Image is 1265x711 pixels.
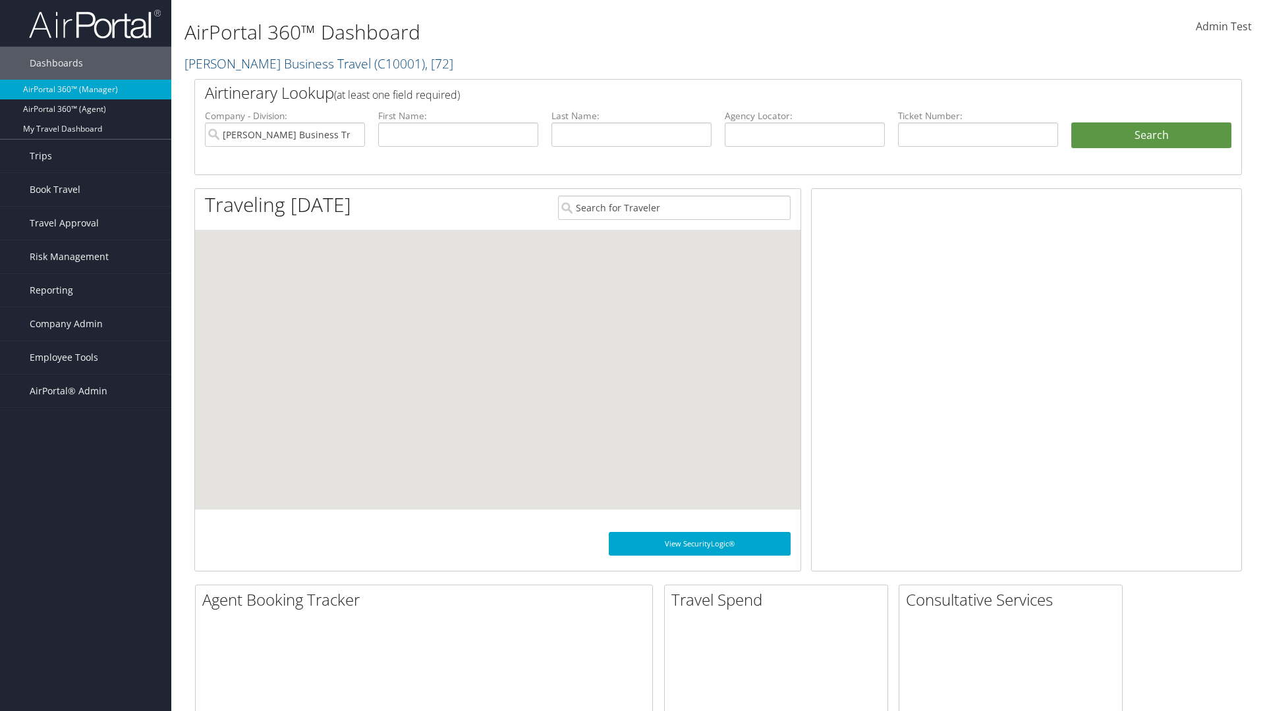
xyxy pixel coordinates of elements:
[551,109,712,122] label: Last Name:
[906,589,1122,611] h2: Consultative Services
[30,375,107,408] span: AirPortal® Admin
[334,88,460,102] span: (at least one field required)
[1196,7,1252,47] a: Admin Test
[30,341,98,374] span: Employee Tools
[205,191,351,219] h1: Traveling [DATE]
[184,18,896,46] h1: AirPortal 360™ Dashboard
[202,589,652,611] h2: Agent Booking Tracker
[609,532,791,556] a: View SecurityLogic®
[30,240,109,273] span: Risk Management
[29,9,161,39] img: airportal-logo.png
[30,140,52,172] span: Trips
[671,589,887,611] h2: Travel Spend
[184,55,453,72] a: [PERSON_NAME] Business Travel
[30,274,73,307] span: Reporting
[205,82,1144,104] h2: Airtinerary Lookup
[558,196,791,220] input: Search for Traveler
[205,109,365,122] label: Company - Division:
[30,47,83,80] span: Dashboards
[898,109,1058,122] label: Ticket Number:
[30,207,99,240] span: Travel Approval
[725,109,885,122] label: Agency Locator:
[378,109,538,122] label: First Name:
[1071,122,1231,149] button: Search
[30,173,80,206] span: Book Travel
[30,307,103,340] span: Company Admin
[1196,19,1252,34] span: Admin Test
[374,55,425,72] span: ( C10001 )
[425,55,453,72] span: , [ 72 ]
